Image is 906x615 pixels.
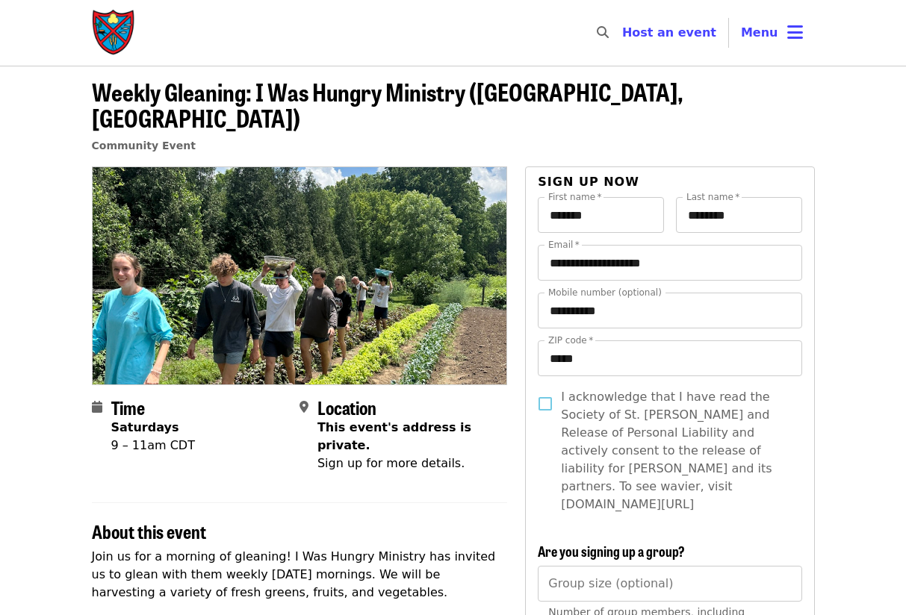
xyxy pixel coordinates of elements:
label: Email [548,240,580,249]
i: bars icon [787,22,803,43]
span: I acknowledge that I have read the Society of St. [PERSON_NAME] and Release of Personal Liability... [561,388,789,513]
input: ZIP code [538,340,801,376]
input: Email [538,245,801,281]
input: Search [618,15,630,51]
label: First name [548,193,602,202]
i: map-marker-alt icon [300,400,308,414]
span: This event's address is private. [317,420,471,452]
input: [object Object] [538,566,801,602]
a: Host an event [622,25,716,40]
span: Weekly Gleaning: I Was Hungry Ministry ([GEOGRAPHIC_DATA], [GEOGRAPHIC_DATA]) [92,74,683,135]
span: Sign up now [538,175,639,189]
a: Community Event [92,140,196,152]
span: About this event [92,518,206,544]
strong: Saturdays [111,420,179,434]
span: Menu [741,25,778,40]
label: Last name [686,193,739,202]
label: Mobile number (optional) [548,288,662,297]
button: Toggle account menu [729,15,815,51]
img: Weekly Gleaning: I Was Hungry Ministry (Antioch, TN) organized by Society of St. Andrew [93,167,507,384]
label: ZIP code [548,336,593,345]
span: Location [317,394,376,420]
span: Are you signing up a group? [538,541,685,561]
span: Sign up for more details. [317,456,465,470]
i: search icon [597,25,609,40]
p: Join us for a morning of gleaning! I Was Hungry Ministry has invited us to glean with them weekly... [92,548,508,602]
img: Society of St. Andrew - Home [92,9,137,57]
input: Last name [676,197,802,233]
input: Mobile number (optional) [538,293,801,328]
input: First name [538,197,664,233]
div: 9 – 11am CDT [111,437,195,455]
i: calendar icon [92,400,102,414]
span: Time [111,394,145,420]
